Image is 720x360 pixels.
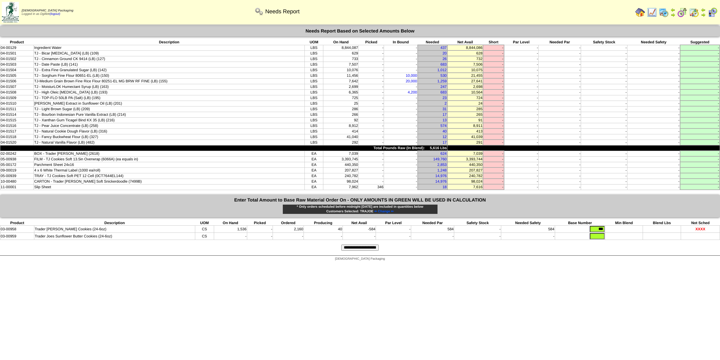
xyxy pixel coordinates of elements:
[304,123,323,128] td: LBS
[627,101,680,106] td: -
[22,9,73,16] span: Logged in as Dgillett
[581,89,627,95] td: -
[538,40,581,45] th: Needed Par
[384,112,418,117] td: -
[483,101,504,106] td: -
[0,151,34,156] td: 02-00242
[504,95,539,101] td: -
[680,56,720,62] td: -
[627,106,680,112] td: -
[0,140,34,145] td: 04-01520
[359,67,384,73] td: -
[504,123,539,128] td: -
[265,8,300,15] span: Needs Report
[483,40,504,45] th: Short
[359,40,384,45] th: Picked
[373,210,394,213] a: ⇐ Change ⇐
[359,89,384,95] td: -
[323,112,359,117] td: 266
[447,134,483,140] td: 41,039
[659,7,669,17] img: calendarprod.gif
[504,117,539,123] td: -
[538,140,581,145] td: -
[680,73,720,78] td: -
[0,56,34,62] td: 04-01502
[304,117,323,123] td: LBS
[359,84,384,89] td: -
[538,56,581,62] td: -
[0,128,34,134] td: 04-01517
[384,95,418,101] td: -
[538,123,581,128] td: -
[433,157,446,161] a: 149,760
[304,67,323,73] td: LBS
[483,73,504,78] td: -
[438,168,447,172] a: 1,248
[304,128,323,134] td: LBS
[384,67,418,73] td: -
[680,106,720,112] td: -
[627,89,680,95] td: -
[447,128,483,134] td: 413
[34,134,305,140] td: TJ - Fancy Buckwheat Flour (LB) (327)
[34,73,305,78] td: TJ - Sorghum Fine Flour 80651-EL (LB) (150)
[447,106,483,112] td: 285
[504,128,539,134] td: -
[304,134,323,140] td: LBS
[538,45,581,50] td: -
[304,50,323,56] td: LBS
[323,56,359,62] td: 733
[627,95,680,101] td: -
[34,78,305,84] td: TJ-Medium Grain Brown Fine Rice Flour 80251-EL MG BRW RF FINE (LB) (155)
[304,73,323,78] td: LBS
[445,101,447,106] a: 2
[483,95,504,101] td: -
[447,45,483,50] td: 8,844,086
[538,112,581,117] td: -
[627,123,680,128] td: -
[538,134,581,140] td: -
[627,67,680,73] td: -
[323,140,359,145] td: 292
[359,56,384,62] td: -
[34,84,305,89] td: TJ - MoisturLOK Humectant Syrup (LB) (163)
[538,84,581,89] td: -
[504,40,539,45] th: Par Level
[0,78,34,84] td: 04-01506
[34,140,305,145] td: TJ - Natural Vanilla Flavor (LB) (482)
[0,67,34,73] td: 04-01504
[34,95,305,101] td: TJ - TOP-FLO 50LB PA (Salt) (LB) (195)
[359,117,384,123] td: -
[304,112,323,117] td: LBS
[323,67,359,73] td: 10,076
[447,62,483,67] td: 7,506
[483,134,504,140] td: -
[627,40,680,45] th: Needed Safety
[0,117,34,123] td: 04-01515
[384,117,418,123] td: -
[2,2,19,23] img: zoroco-logo-small.webp
[441,73,447,78] a: 530
[254,7,264,16] img: workflow.png
[504,106,539,112] td: -
[0,134,34,140] td: 04-01518
[304,56,323,62] td: LBS
[359,123,384,128] td: -
[304,62,323,67] td: LBS
[34,128,305,134] td: TJ - Natural Cookie Dough Flavor (LB) (316)
[435,179,447,184] a: 14,976
[384,40,418,45] th: In Bound
[680,89,720,95] td: -
[406,79,417,83] a: 20,000
[323,45,359,50] td: 8,844,087
[418,40,447,45] th: Needed
[483,106,504,112] td: -
[408,90,417,94] a: 4,200
[504,78,539,84] td: -
[359,95,384,101] td: -
[504,101,539,106] td: -
[442,96,446,100] a: 23
[483,84,504,89] td: -
[538,50,581,56] td: -
[504,140,539,145] td: -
